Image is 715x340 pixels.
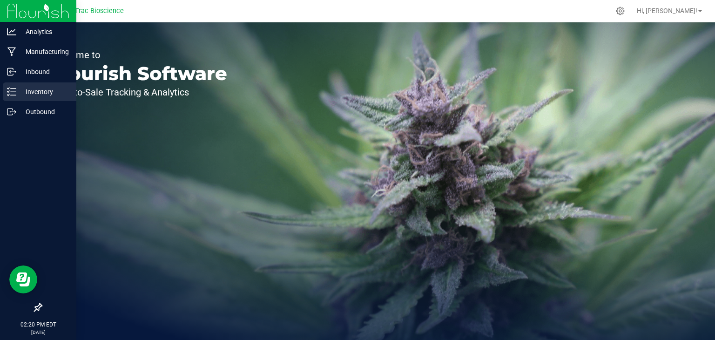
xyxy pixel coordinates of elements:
inline-svg: Analytics [7,27,16,36]
p: Inventory [16,86,72,97]
p: Seed-to-Sale Tracking & Analytics [50,88,227,97]
inline-svg: Inbound [7,67,16,76]
iframe: Resource center [9,265,37,293]
span: NuTrac Bioscience [67,7,124,15]
p: 02:20 PM EDT [4,320,72,329]
inline-svg: Inventory [7,87,16,96]
p: Analytics [16,26,72,37]
inline-svg: Outbound [7,107,16,116]
p: Manufacturing [16,46,72,57]
span: Hi, [PERSON_NAME]! [637,7,697,14]
div: Manage settings [614,7,626,15]
p: Welcome to [50,50,227,60]
p: Flourish Software [50,64,227,83]
p: Outbound [16,106,72,117]
p: Inbound [16,66,72,77]
p: [DATE] [4,329,72,336]
inline-svg: Manufacturing [7,47,16,56]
